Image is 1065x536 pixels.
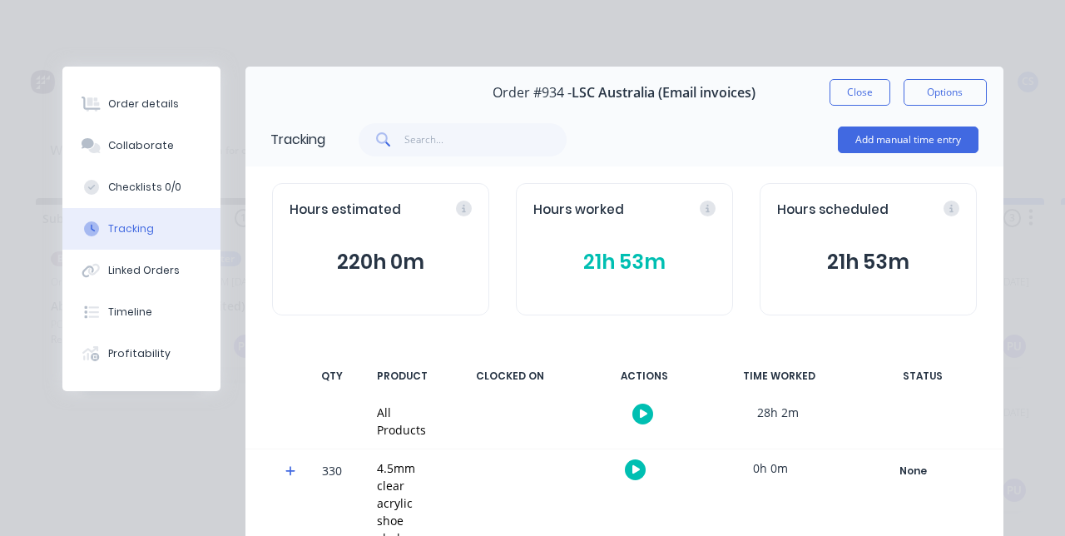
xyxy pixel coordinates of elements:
button: Tracking [62,208,220,250]
iframe: Intercom live chat [1008,479,1048,519]
div: STATUS [852,359,993,394]
button: Linked Orders [62,250,220,291]
button: Collaborate [62,125,220,166]
button: 220h 0m [290,246,472,278]
div: Tracking [108,221,154,236]
div: Timeline [108,305,152,320]
div: Checklists 0/0 [108,180,181,195]
div: ACTIONS [582,359,707,394]
div: None [854,460,973,482]
div: Collaborate [108,138,174,153]
button: 21h 53m [533,246,716,278]
button: Add manual time entry [838,127,978,153]
span: Hours worked [533,201,624,220]
button: Order details [62,83,220,125]
div: TIME WORKED [717,359,842,394]
span: Hours estimated [290,201,401,220]
div: 0h 0m [708,449,833,487]
button: 21h 53m [777,246,959,278]
span: Order #934 - [493,85,572,101]
button: Checklists 0/0 [62,166,220,208]
div: Order details [108,97,179,112]
div: 28h 2m [716,394,840,431]
div: Tracking [270,130,325,150]
button: Close [830,79,890,106]
div: Linked Orders [108,263,180,278]
div: Profitability [108,346,171,361]
div: PRODUCT [367,359,438,394]
div: All Products [377,404,426,439]
div: QTY [307,359,357,394]
div: CLOCKED ON [448,359,572,394]
button: Profitability [62,333,220,375]
input: Search... [404,123,567,156]
button: Options [904,79,987,106]
span: Hours scheduled [777,201,889,220]
span: LSC Australia (Email invoices) [572,85,755,101]
button: Timeline [62,291,220,333]
button: None [853,459,974,483]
